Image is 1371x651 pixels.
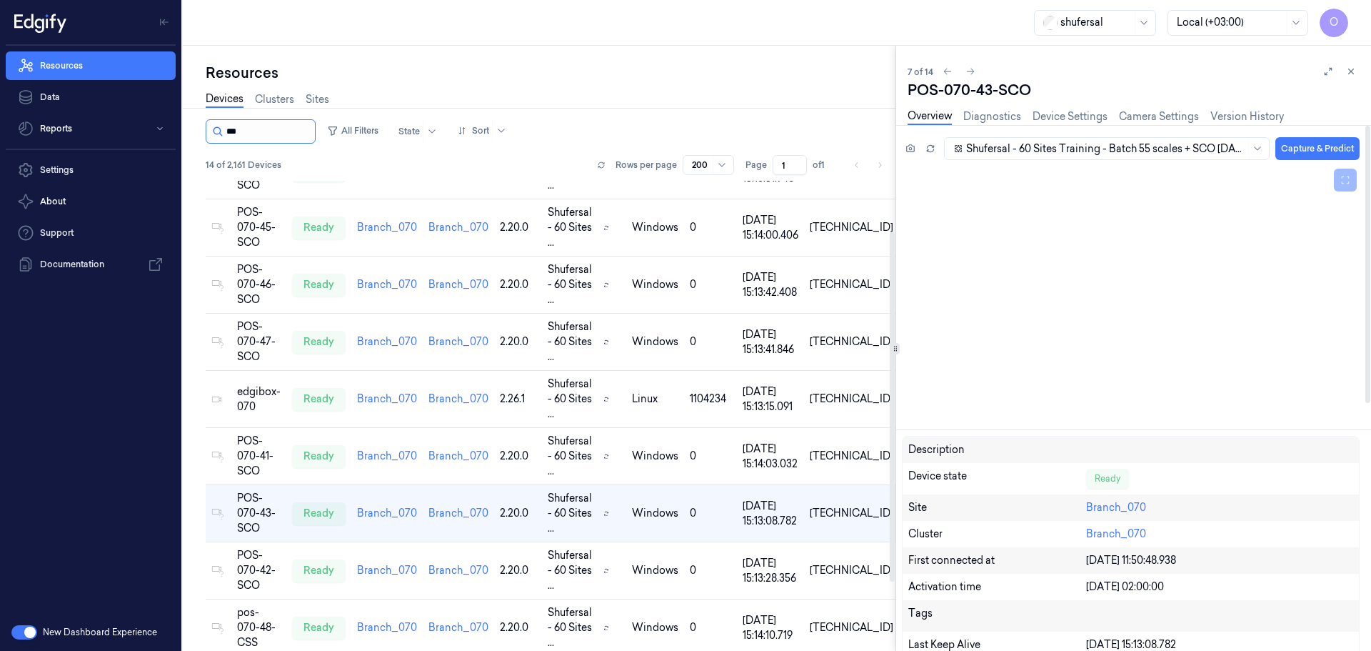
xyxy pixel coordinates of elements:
[810,449,893,464] div: [TECHNICAL_ID]
[632,220,678,235] p: windows
[632,620,678,635] p: windows
[6,83,176,111] a: Data
[908,553,1086,568] div: First connected at
[206,159,281,172] span: 14 of 2,161 Devices
[428,621,488,634] a: Branch_070
[632,277,678,292] p: windows
[357,392,417,405] a: Branch_070
[743,270,798,300] div: [DATE] 15:13:42.408
[810,277,893,292] div: [TECHNICAL_ID]
[428,507,488,520] a: Branch_070
[292,502,346,525] div: ready
[357,621,417,634] a: Branch_070
[428,449,488,462] a: Branch_070
[237,548,281,593] div: POS-070-42-SCO
[428,221,488,234] a: Branch_070
[292,560,346,582] div: ready
[810,563,893,578] div: [TECHNICAL_ID]
[153,11,176,34] button: Toggle Navigation
[908,500,1086,515] div: Site
[743,327,798,357] div: [DATE] 15:13:41.846
[292,445,346,468] div: ready
[908,606,1086,626] div: Tags
[357,564,417,577] a: Branch_070
[632,506,678,521] p: windows
[321,119,384,142] button: All Filters
[548,262,598,307] span: Shufersal - 60 Sites ...
[357,507,417,520] a: Branch_070
[237,434,281,479] div: POS-070-41-SCO
[1119,109,1199,124] a: Camera Settings
[500,277,536,292] div: 2.20.0
[690,449,731,464] div: 0
[428,335,488,348] a: Branch_070
[810,220,893,235] div: [TECHNICAL_ID]
[6,219,176,247] a: Support
[743,499,798,529] div: [DATE] 15:13:08.782
[743,613,798,643] div: [DATE] 15:14:10.719
[548,548,598,593] span: Shufersal - 60 Sites ...
[1320,9,1348,37] button: O
[908,109,952,125] a: Overview
[255,92,294,107] a: Clusters
[908,527,1086,542] div: Cluster
[548,377,598,422] span: Shufersal - 60 Sites ...
[548,491,598,536] span: Shufersal - 60 Sites ...
[810,620,893,635] div: [TECHNICAL_ID]
[847,155,890,175] nav: pagination
[500,506,536,521] div: 2.20.0
[357,335,417,348] a: Branch_070
[357,221,417,234] a: Branch_070
[548,205,598,250] span: Shufersal - 60 Sites ...
[500,449,536,464] div: 2.20.0
[548,434,598,479] span: Shufersal - 60 Sites ...
[292,331,346,354] div: ready
[428,392,488,405] a: Branch_070
[1086,469,1129,489] div: Ready
[690,334,731,349] div: 0
[292,617,346,640] div: ready
[743,442,798,472] div: [DATE] 15:14:03.032
[237,319,281,364] div: POS-070-47-SCO
[813,159,835,172] span: of 1
[292,388,346,411] div: ready
[690,563,731,578] div: 0
[237,605,281,650] div: pos-070-48-CSS
[500,392,536,407] div: 2.26.1
[1086,580,1164,593] span: [DATE] 02:00:00
[292,217,346,239] div: ready
[963,109,1021,124] a: Diagnostics
[428,278,488,291] a: Branch_070
[743,384,798,414] div: [DATE] 15:13:15.091
[357,278,417,291] a: Branch_070
[500,563,536,578] div: 2.20.0
[292,274,346,297] div: ready
[908,66,933,78] span: 7 of 14
[357,449,417,462] a: Branch_070
[548,319,598,364] span: Shufersal - 60 Sites ...
[6,156,176,184] a: Settings
[810,392,893,407] div: [TECHNICAL_ID]
[908,580,1086,595] div: Activation time
[690,620,731,635] div: 0
[810,334,893,349] div: [TECHNICAL_ID]
[690,277,731,292] div: 0
[306,92,329,107] a: Sites
[206,63,895,83] div: Resources
[743,213,798,243] div: [DATE] 15:14:00.406
[1086,501,1146,514] a: Branch_070
[548,605,598,650] span: Shufersal - 60 Sites ...
[237,262,281,307] div: POS-070-46-SCO
[1210,109,1284,124] a: Version History
[500,334,536,349] div: 2.20.0
[632,563,678,578] p: windows
[6,51,176,80] a: Resources
[743,556,798,586] div: [DATE] 15:13:28.356
[237,205,281,250] div: POS-070-45-SCO
[690,506,731,521] div: 0
[1033,109,1108,124] a: Device Settings
[6,114,176,143] button: Reports
[1275,137,1360,160] button: Capture & Predict
[745,159,767,172] span: Page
